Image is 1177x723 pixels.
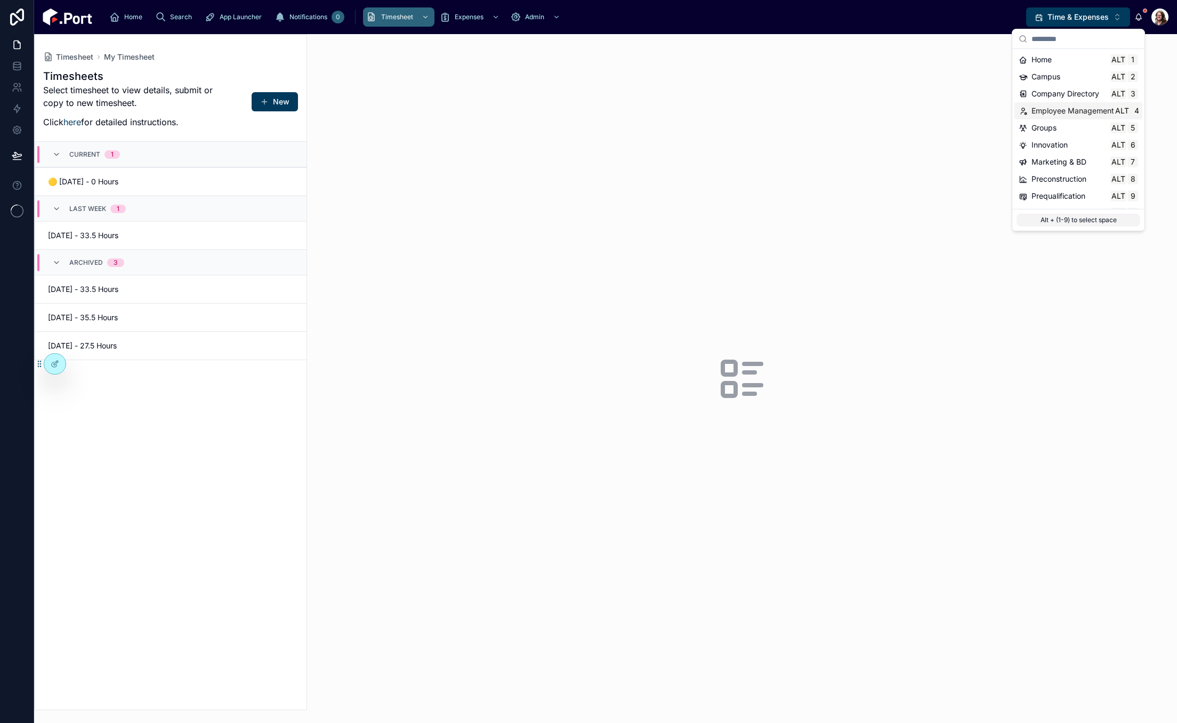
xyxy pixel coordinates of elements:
span: [DATE] - 33.5 Hours [48,284,165,295]
button: Select Button [1026,7,1130,27]
p: Click for detailed instructions. [43,116,218,128]
div: 1 [111,150,114,159]
span: 🟡 [DATE] - 0 Hours [48,176,165,187]
span: Alt [1111,90,1125,98]
a: Notifications0 [271,7,348,27]
a: Expenses [437,7,505,27]
span: Campus [1031,71,1060,82]
a: Search [152,7,199,27]
span: Preconstruction [1031,174,1086,184]
span: Home [124,13,142,21]
span: [DATE] - 27.5 Hours [48,340,165,351]
a: App Launcher [201,7,269,27]
div: scrollable content [101,5,1026,29]
div: Suggestions [1012,49,1144,209]
span: 4 [1132,107,1141,115]
a: My Timesheet [104,52,155,62]
span: 2 [1128,72,1137,81]
span: App Launcher [220,13,262,21]
div: 1 [117,205,119,213]
a: [DATE] - 27.5 Hours [35,331,307,360]
span: Prequalification [1031,191,1085,201]
p: Select timesheet to view details, submit or copy to new timesheet. [43,84,218,109]
span: Alt [1111,141,1125,149]
span: Home [1031,54,1052,65]
span: Innovation [1031,140,1068,150]
span: Company Directory [1031,88,1099,99]
span: Time & Expenses [1047,12,1109,22]
span: Admin [525,13,544,21]
a: [DATE] - 33.5 Hours [35,275,307,303]
p: Alt + (1-9) to select space [1017,214,1140,226]
span: Current [69,150,100,159]
span: 7 [1128,158,1137,166]
span: Marketing & BD [1031,157,1086,167]
span: Search [170,13,192,21]
span: [DATE] - 33.5 Hours [48,230,165,241]
span: Alt [1111,72,1125,81]
span: 5 [1128,124,1137,132]
span: Alt [1111,192,1125,200]
span: Projects [1031,208,1060,218]
a: [DATE] - 35.5 Hours [35,303,307,331]
img: App logo [43,9,92,26]
a: here [63,117,81,127]
span: Groups [1031,123,1057,133]
span: Timesheet [381,13,413,21]
span: Alt [1111,55,1125,64]
span: 3 [1128,90,1137,98]
span: 1 [1128,55,1137,64]
span: Employee Management [1031,105,1114,116]
span: Alt [1115,107,1129,115]
span: 9 [1128,192,1137,200]
span: Archived [69,258,103,267]
a: Home [106,7,150,27]
div: 0 [332,11,344,23]
span: 8 [1128,175,1137,183]
div: 3 [114,258,118,267]
a: Timesheet [363,7,434,27]
a: [DATE] - 33.5 Hours [35,221,307,249]
span: Last Week [69,205,106,213]
span: [DATE] - 35.5 Hours [48,312,165,323]
span: Alt [1111,158,1125,166]
a: Admin [507,7,566,27]
span: Notifications [289,13,327,21]
span: Timesheet [56,52,93,62]
span: Alt [1111,175,1125,183]
a: 🟡 [DATE] - 0 Hours [35,167,307,196]
span: Alt [1111,124,1125,132]
h1: Timesheets [43,69,218,84]
button: New [252,92,298,111]
span: 6 [1128,141,1137,149]
span: Expenses [455,13,483,21]
a: Timesheet [43,52,93,62]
